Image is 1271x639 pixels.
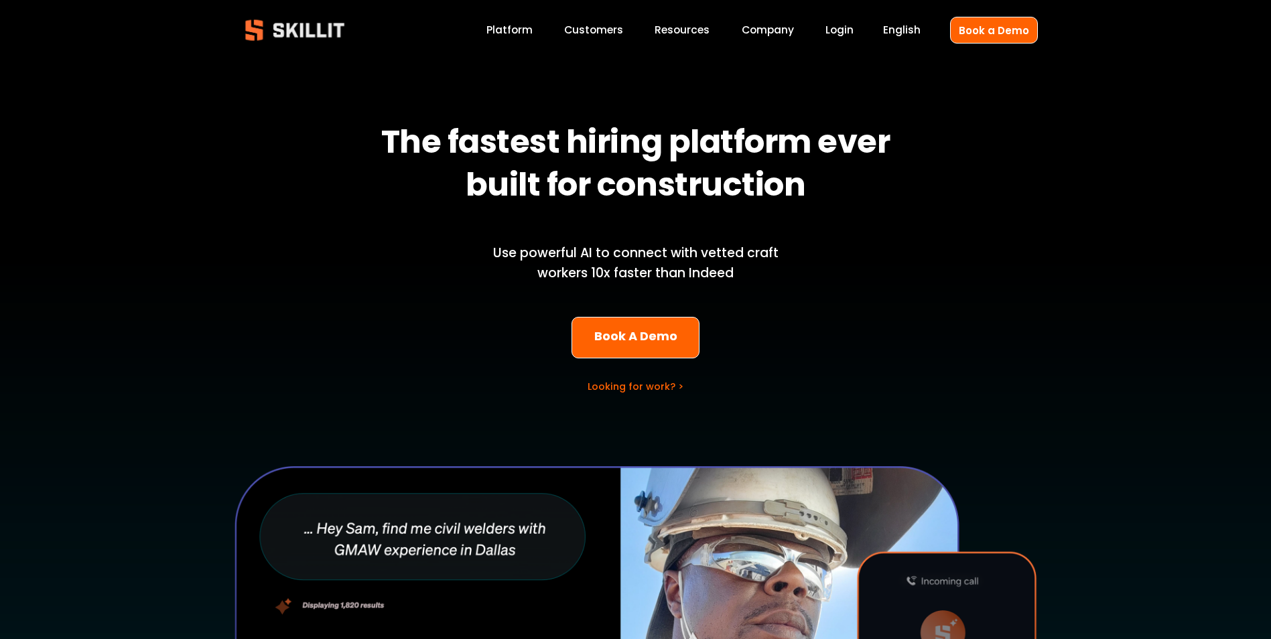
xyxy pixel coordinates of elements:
a: Login [825,21,854,40]
a: Book A Demo [572,317,699,359]
div: language picker [883,21,921,40]
span: Resources [655,22,710,38]
a: Book a Demo [950,17,1038,43]
strong: The fastest hiring platform ever built for construction [381,117,896,215]
a: Customers [564,21,623,40]
a: folder dropdown [655,21,710,40]
a: Company [742,21,794,40]
span: English [883,22,921,38]
a: Looking for work? > [588,380,683,393]
p: Use powerful AI to connect with vetted craft workers 10x faster than Indeed [470,243,801,284]
img: Skillit [234,10,356,50]
a: Platform [486,21,533,40]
